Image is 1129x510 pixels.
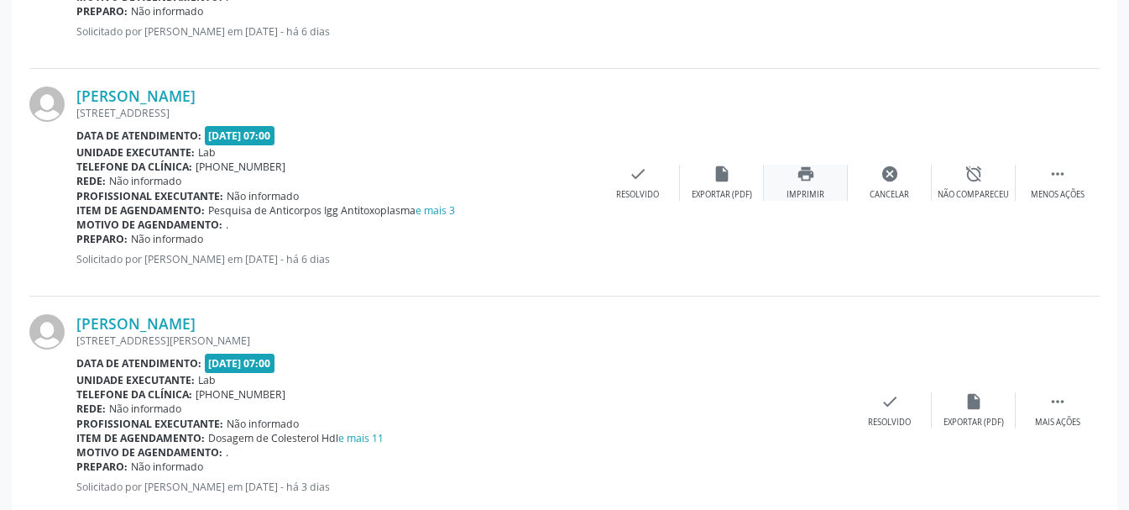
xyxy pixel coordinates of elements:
b: Motivo de agendamento: [76,218,222,232]
b: Preparo: [76,4,128,18]
div: Não compareceu [938,189,1009,201]
i: insert_drive_file [713,165,731,183]
i: insert_drive_file [964,392,983,411]
span: Não informado [227,417,299,431]
i: check [629,165,647,183]
div: Mais ações [1035,417,1080,429]
b: Unidade executante: [76,373,195,387]
b: Preparo: [76,232,128,246]
a: e mais 11 [338,431,384,445]
b: Item de agendamento: [76,431,205,445]
div: Resolvido [868,417,911,429]
b: Preparo: [76,460,128,474]
a: e mais 3 [416,203,455,218]
p: Solicitado por [PERSON_NAME] em [DATE] - há 6 dias [76,24,848,39]
i: print [797,165,815,183]
span: Não informado [131,4,203,18]
i: alarm_off [964,165,983,183]
p: Solicitado por [PERSON_NAME] em [DATE] - há 3 dias [76,480,848,494]
span: Não informado [131,232,203,246]
span: Lab [198,145,216,160]
div: [STREET_ADDRESS][PERSON_NAME] [76,334,848,348]
div: [STREET_ADDRESS] [76,106,596,120]
img: img [29,87,65,122]
b: Telefone da clínica: [76,387,192,402]
span: [PHONE_NUMBER] [196,160,285,174]
b: Item de agendamento: [76,203,205,218]
div: Menos ações [1031,189,1085,201]
i:  [1048,392,1067,411]
a: [PERSON_NAME] [76,87,196,105]
i: check [881,392,899,411]
b: Profissional executante: [76,417,223,431]
span: Pesquisa de Anticorpos Igg Antitoxoplasma [208,203,455,218]
b: Motivo de agendamento: [76,445,222,460]
p: Solicitado por [PERSON_NAME] em [DATE] - há 6 dias [76,252,596,266]
b: Profissional executante: [76,189,223,203]
a: [PERSON_NAME] [76,314,196,333]
span: Não informado [227,189,299,203]
span: Não informado [131,460,203,474]
span: [PHONE_NUMBER] [196,387,285,402]
i: cancel [881,165,899,183]
b: Data de atendimento: [76,356,201,371]
span: . [226,218,228,232]
div: Cancelar [870,189,909,201]
div: Exportar (PDF) [692,189,752,201]
span: Lab [198,373,216,387]
span: [DATE] 07:00 [205,126,275,145]
span: . [226,445,228,460]
span: Dosagem de Colesterol Hdl [208,431,384,445]
b: Rede: [76,402,106,416]
span: Não informado [109,402,181,416]
i:  [1048,165,1067,183]
b: Unidade executante: [76,145,195,160]
img: img [29,314,65,350]
b: Rede: [76,174,106,188]
div: Exportar (PDF) [943,417,1004,429]
b: Telefone da clínica: [76,160,192,174]
div: Resolvido [616,189,659,201]
div: Imprimir [787,189,824,201]
span: Não informado [109,174,181,188]
span: [DATE] 07:00 [205,354,275,373]
b: Data de atendimento: [76,129,201,143]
